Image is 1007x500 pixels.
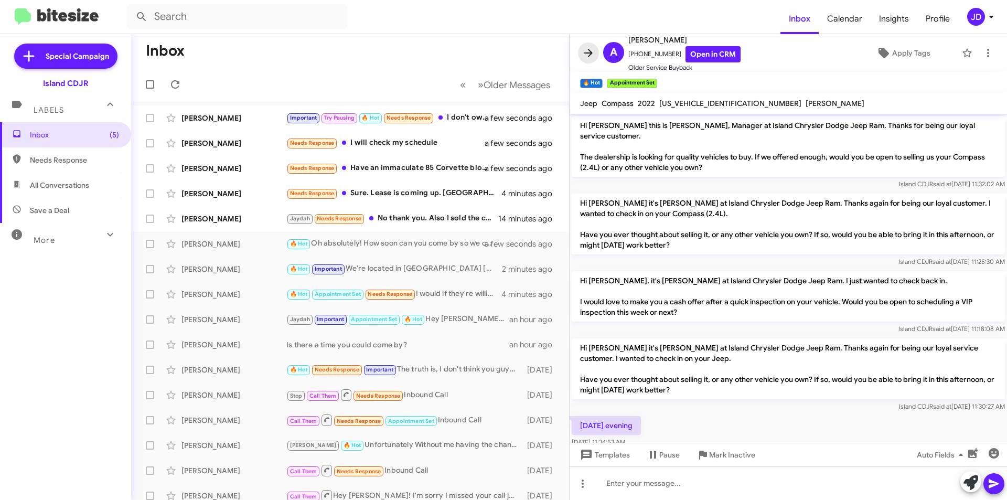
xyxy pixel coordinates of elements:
div: Inbound Call [286,464,522,477]
div: a few seconds ago [498,138,561,148]
span: Call Them [309,392,337,399]
span: [DATE] 11:34:53 AM [572,438,625,446]
span: Inbox [780,4,819,34]
span: Apply Tags [892,44,930,62]
div: an hour ago [509,339,561,350]
div: [DATE] [522,415,561,425]
div: [PERSON_NAME] [181,188,286,199]
span: Needs Response [290,190,335,197]
span: 🔥 Hot [344,442,361,449]
span: Call Them [290,468,317,475]
span: Needs Response [387,114,431,121]
span: Older Service Buyback [628,62,741,73]
span: Appointment Set [315,291,361,297]
a: Open in CRM [685,46,741,62]
span: Call Them [290,493,317,500]
span: Compass [602,99,634,108]
input: Search [127,4,347,29]
div: 2 minutes ago [502,264,561,274]
a: Calendar [819,4,871,34]
div: Have an immaculate 85 Corvette blown engine [286,162,498,174]
span: Appointment Set [351,316,397,323]
span: A [610,44,617,61]
span: Save a Deal [30,205,69,216]
span: Appointment Set [388,418,434,424]
span: 🔥 Hot [404,316,422,323]
span: Important [290,114,317,121]
div: I would if they're willing to take it [286,288,501,300]
div: [PERSON_NAME] [181,163,286,174]
span: Important [317,316,344,323]
button: Previous [454,74,472,95]
p: [DATE] evening [572,416,641,435]
span: [US_VEHICLE_IDENTIFICATION_NUMBER] [659,99,801,108]
div: I don't own it anymore [286,112,498,124]
div: Inbound Call [286,388,522,401]
span: Needs Response [315,366,359,373]
a: Profile [917,4,958,34]
div: a few seconds ago [498,239,561,249]
p: Hi [PERSON_NAME], it's [PERSON_NAME] at Island Chrysler Dodge Jeep Ram. I just wanted to check ba... [572,271,1005,322]
div: [PERSON_NAME] [181,138,286,148]
div: 4 minutes ago [501,289,561,300]
div: Unfortunately Without me having the chance to appraise your vehicle in person, I wouldn't be able... [286,439,522,451]
div: Sure. Lease is coming up. [GEOGRAPHIC_DATA] is high. Was planning on buying it [286,187,501,199]
span: » [478,78,484,91]
span: Auto Fields [917,445,967,464]
span: Needs Response [290,140,335,146]
span: Mark Inactive [709,445,755,464]
button: JD [958,8,995,26]
span: 🔥 Hot [290,265,308,272]
span: [PERSON_NAME] [628,34,741,46]
span: Needs Response [290,165,335,172]
span: Older Messages [484,79,550,91]
span: Island CDJR [DATE] 11:30:27 AM [899,402,1005,410]
span: Jaydah [290,316,310,323]
span: said at [933,258,951,265]
div: [PERSON_NAME] [181,264,286,274]
span: Inbox [30,130,119,140]
div: JD [967,8,985,26]
div: [DATE] [522,365,561,375]
button: Pause [638,445,688,464]
small: Appointment Set [607,79,657,88]
span: [PHONE_NUMBER] [628,46,741,62]
span: Needs Response [30,155,119,165]
span: 🔥 Hot [290,240,308,247]
div: a few seconds ago [498,113,561,123]
span: Needs Response [337,418,381,424]
span: Important [315,265,342,272]
span: 2022 [638,99,655,108]
span: Island CDJR [DATE] 11:32:02 AM [899,180,1005,188]
span: 🔥 Hot [290,366,308,373]
p: Hi [PERSON_NAME] this is [PERSON_NAME], Manager at Island Chrysler Dodge Jeep Ram. Thanks for bei... [572,116,1005,177]
a: Insights [871,4,917,34]
div: [DATE] [522,440,561,451]
div: [PERSON_NAME] [181,390,286,400]
span: said at [933,325,951,333]
span: Templates [578,445,630,464]
button: Auto Fields [908,445,976,464]
span: Special Campaign [46,51,109,61]
span: said at [933,402,951,410]
div: Is there a time you could come by? [286,339,509,350]
nav: Page navigation example [454,74,556,95]
span: 🔥 Hot [290,291,308,297]
span: Call Them [290,418,317,424]
div: 14 minutes ago [498,214,561,224]
button: Apply Tags [849,44,957,62]
span: Island CDJR [DATE] 11:18:08 AM [898,325,1005,333]
div: [DATE] [522,390,561,400]
span: Needs Response [317,215,361,222]
span: Pause [659,445,680,464]
span: Needs Response [356,392,401,399]
span: Important [366,366,393,373]
span: Needs Response [368,291,412,297]
div: [PERSON_NAME] [181,289,286,300]
div: Inbound Call [286,413,522,427]
div: an hour ago [509,314,561,325]
span: Jaydah [290,215,310,222]
span: 🔥 Hot [361,114,379,121]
